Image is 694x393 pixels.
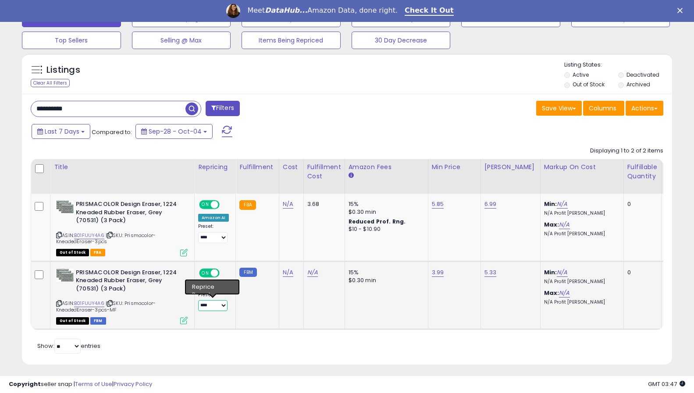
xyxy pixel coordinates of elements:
div: Fulfillable Quantity [627,163,658,181]
div: $10 - $10.90 [349,226,421,233]
button: Last 7 Days [32,124,90,139]
b: Reduced Prof. Rng. [349,218,406,225]
div: Fulfillment [239,163,275,172]
span: | SKU: Prismacolor-KneadedEraser-3pcs [56,232,156,245]
p: N/A Profit [PERSON_NAME] [544,279,617,285]
b: Max: [544,220,559,229]
i: DataHub... [265,6,307,14]
img: 51GQCIHMOJL._SL40_.jpg [56,200,74,213]
span: ON [200,269,211,276]
label: Active [573,71,589,78]
h5: Listings [46,64,80,76]
span: OFF [218,201,232,209]
p: Listing States: [564,61,672,69]
div: Amazon Fees [349,163,424,172]
div: $0.30 min [349,208,421,216]
a: N/A [559,289,569,297]
button: Columns [583,101,624,116]
span: Sep-28 - Oct-04 [149,127,202,136]
b: Min: [544,268,557,276]
a: N/A [557,200,567,209]
div: 3.68 [307,200,338,208]
div: Cost [283,163,300,172]
a: N/A [557,268,567,277]
button: Sep-28 - Oct-04 [135,124,213,139]
div: seller snap | | [9,380,152,389]
div: $0.30 min [349,276,421,284]
th: The percentage added to the cost of goods (COGS) that forms the calculator for Min & Max prices. [540,159,623,194]
a: Terms of Use [75,380,112,388]
button: Actions [626,101,663,116]
a: Check It Out [405,6,454,16]
span: 2025-10-13 03:47 GMT [648,380,685,388]
b: PRISMACOLOR Design Eraser, 1224 Kneaded Rubber Eraser, Grey (70531) (3 Pack) [76,200,182,227]
span: Show: entries [37,342,100,350]
div: Displaying 1 to 2 of 2 items [590,147,663,155]
div: Meet Amazon Data, done right. [247,6,398,15]
b: PRISMACOLOR Design Eraser, 1224 Kneaded Rubber Eraser, Grey (70531) (3 Pack) [76,269,182,295]
b: Min: [544,200,557,208]
a: 6.99 [484,200,497,209]
button: Top Sellers [22,32,121,49]
button: Items Being Repriced [242,32,341,49]
div: 0 [627,200,655,208]
p: N/A Profit [PERSON_NAME] [544,231,617,237]
span: OFF [218,269,232,276]
img: 51GQCIHMOJL._SL40_.jpg [56,269,74,282]
p: N/A Profit [PERSON_NAME] [544,210,617,216]
button: Selling @ Max [132,32,231,49]
a: N/A [307,268,318,277]
label: Deactivated [626,71,659,78]
div: Markup on Cost [544,163,620,172]
div: Fulfillment Cost [307,163,341,181]
a: 5.33 [484,268,497,277]
span: FBM [90,317,106,325]
div: Repricing [198,163,232,172]
a: 3.99 [432,268,444,277]
div: Amazon AI [198,214,229,222]
a: B01FUUY4A6 [74,300,104,307]
button: 30 Day Decrease [352,32,451,49]
a: 5.85 [432,200,444,209]
div: [PERSON_NAME] [484,163,537,172]
div: 0 [627,269,655,276]
div: Preset: [198,223,229,243]
div: Close [677,8,686,13]
span: | SKU: Prismacolor-KneadedEraser-3pcs-MF [56,300,156,313]
small: FBA [239,200,256,210]
div: ASIN: [56,269,188,324]
div: Preset: [198,292,229,312]
div: 15% [349,269,421,276]
label: Archived [626,81,650,88]
img: Profile image for Georgie [226,4,240,18]
b: Max: [544,289,559,297]
a: Privacy Policy [114,380,152,388]
div: Min Price [432,163,477,172]
span: ON [200,201,211,209]
div: Title [54,163,191,172]
span: All listings that are currently out of stock and unavailable for purchase on Amazon [56,249,89,256]
a: N/A [283,200,293,209]
div: ASIN: [56,200,188,255]
label: Out of Stock [573,81,605,88]
div: 15% [349,200,421,208]
a: B01FUUY4A6 [74,232,104,239]
span: Compared to: [92,128,132,136]
strong: Copyright [9,380,41,388]
small: FBM [239,268,256,277]
p: N/A Profit [PERSON_NAME] [544,299,617,305]
button: Save View [536,101,582,116]
a: N/A [559,220,569,229]
div: Amazon AI [198,282,229,290]
span: Last 7 Days [45,127,79,136]
span: FBA [90,249,105,256]
span: All listings that are currently out of stock and unavailable for purchase on Amazon [56,317,89,325]
a: N/A [283,268,293,277]
button: Filters [206,101,240,116]
span: Columns [589,104,616,113]
div: Clear All Filters [31,79,70,87]
small: Amazon Fees. [349,172,354,180]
